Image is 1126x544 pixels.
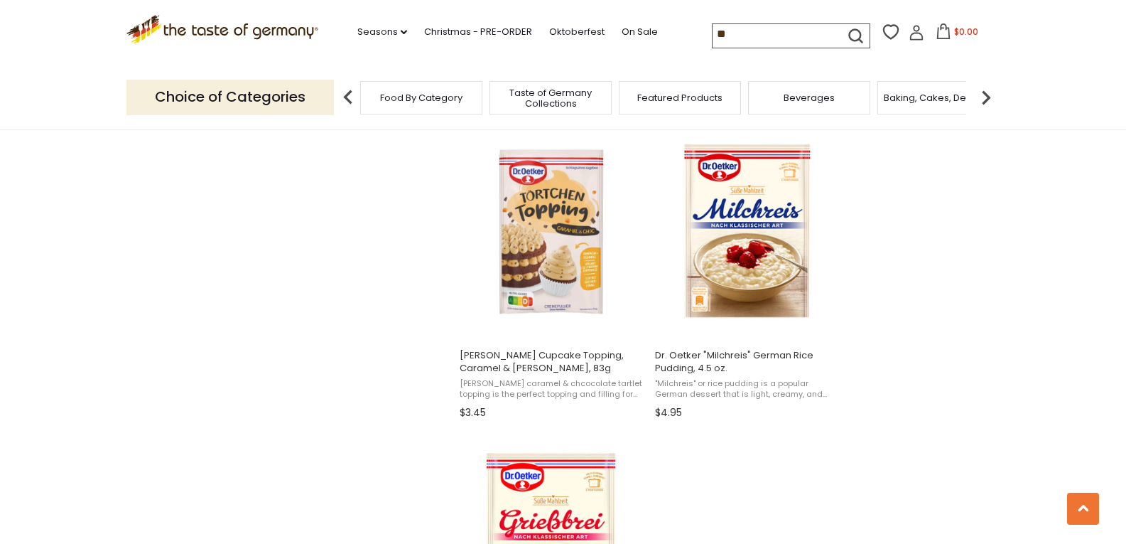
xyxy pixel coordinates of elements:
[458,125,646,424] a: Dr. Oetker Cupcake Topping, Caramel & Brownie, 83g
[458,138,646,326] img: Dr. Oetker Cupcake Topping, Caramel & Brownie
[380,92,462,103] a: Food By Category
[655,378,839,400] span: "Milchreis" or rice pudding is a popular German dessert that is light, creamy, and rich. Just add...
[653,125,841,424] a: Dr. Oetker
[954,26,978,38] span: $0.00
[126,80,334,114] p: Choice of Categories
[972,83,1000,112] img: next arrow
[884,92,994,103] a: Baking, Cakes, Desserts
[655,349,839,375] span: Dr. Oetker "Milchreis" German Rice Pudding, 4.5 oz.
[334,83,362,112] img: previous arrow
[622,24,658,40] a: On Sale
[637,92,722,103] a: Featured Products
[655,405,682,420] span: $4.95
[549,24,605,40] a: Oktoberfest
[357,24,407,40] a: Seasons
[460,349,644,375] span: [PERSON_NAME] Cupcake Topping, Caramel & [PERSON_NAME], 83g
[927,23,987,45] button: $0.00
[460,378,644,400] span: [PERSON_NAME] caramel & chcocolate tartlet topping is the perfect topping and filling for cakes a...
[424,24,532,40] a: Christmas - PRE-ORDER
[460,405,486,420] span: $3.45
[494,87,607,109] a: Taste of Germany Collections
[784,92,835,103] a: Beverages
